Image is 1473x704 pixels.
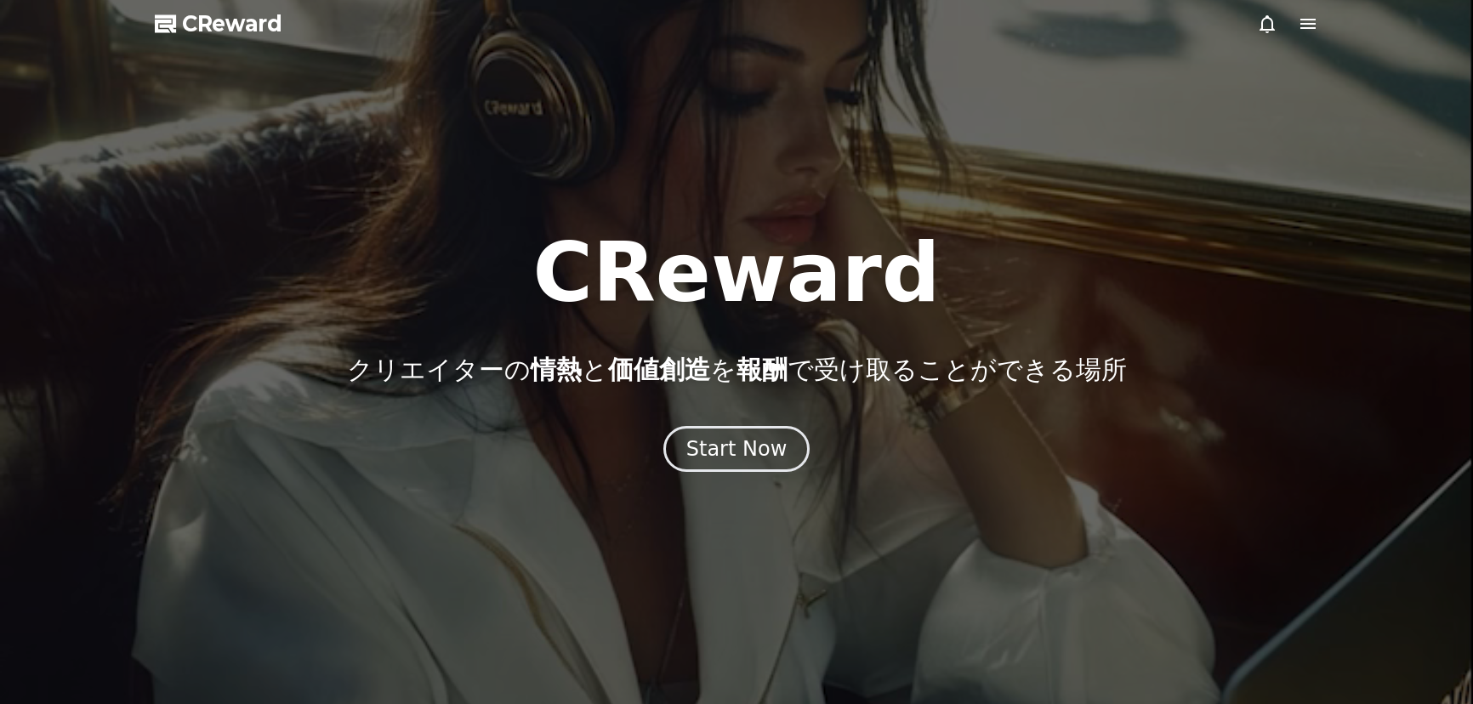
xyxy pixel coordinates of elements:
[608,355,710,384] span: 価値創造
[532,232,940,314] h1: CReward
[663,426,810,472] button: Start Now
[155,10,282,37] a: CReward
[182,10,282,37] span: CReward
[736,355,788,384] span: 報酬
[531,355,582,384] span: 情熱
[686,435,788,463] div: Start Now
[347,355,1127,385] p: クリエイターの と を で受け取ることができる場所
[663,443,810,459] a: Start Now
